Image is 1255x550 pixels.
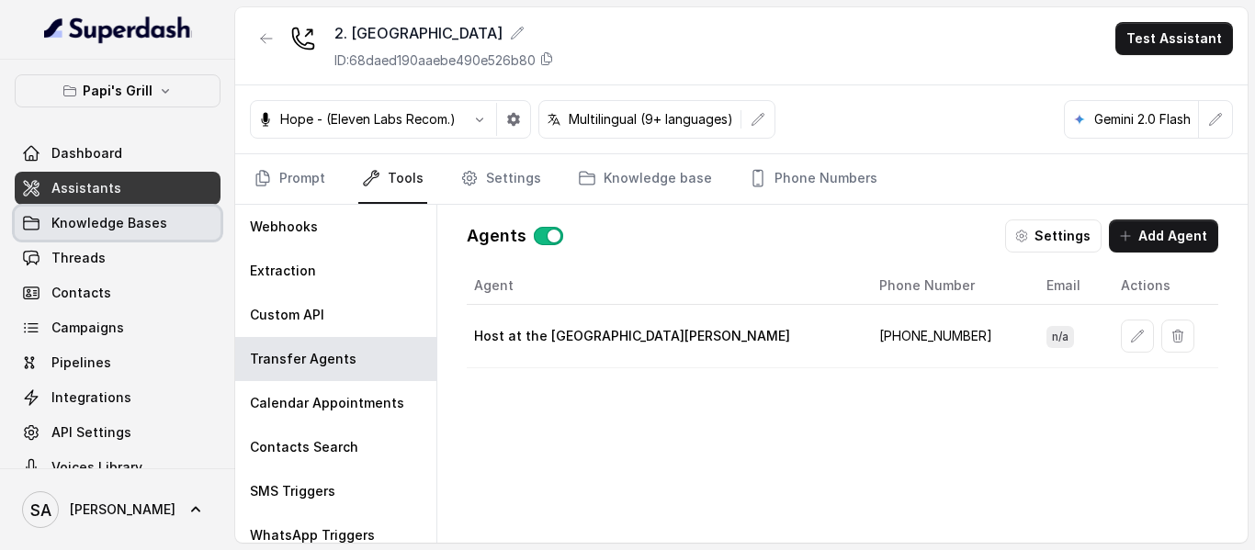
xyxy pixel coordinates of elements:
td: [PHONE_NUMBER] [865,305,1032,368]
p: Gemini 2.0 Flash [1094,110,1191,129]
button: Papi's Grill [15,74,220,107]
p: WhatsApp Triggers [250,526,375,544]
button: Add Agent [1109,219,1218,253]
a: Campaigns [15,311,220,344]
svg: google logo [1072,112,1087,127]
nav: Tabs [250,154,1233,204]
p: Host at the [GEOGRAPHIC_DATA][PERSON_NAME] [474,327,790,345]
p: SMS Triggers [250,482,335,500]
a: Threads [15,241,220,275]
span: [PERSON_NAME] [70,500,175,519]
span: Threads [51,249,106,267]
p: Extraction [250,262,316,280]
span: Integrations [51,388,131,407]
th: Agent [467,267,864,305]
button: Settings [1005,219,1102,253]
a: Voices Library [15,451,220,484]
p: Contacts Search [250,438,358,456]
a: Pipelines [15,346,220,379]
th: Actions [1106,267,1218,305]
th: Phone Number [865,267,1032,305]
span: Voices Library [51,458,142,477]
p: Papi's Grill [83,80,153,102]
span: Dashboard [51,144,122,163]
p: Transfer Agents [250,350,356,368]
span: API Settings [51,423,131,442]
span: Assistants [51,179,121,197]
a: Assistants [15,172,220,205]
span: n/a [1046,326,1074,348]
p: Hope - (Eleven Labs Recom.) [280,110,456,129]
a: API Settings [15,416,220,449]
text: SA [30,500,51,520]
a: Settings [457,154,545,204]
a: [PERSON_NAME] [15,484,220,535]
p: Multilingual (9+ languages) [569,110,733,129]
a: Phone Numbers [745,154,881,204]
p: Agents [467,223,526,249]
span: Knowledge Bases [51,214,167,232]
a: Prompt [250,154,329,204]
p: Webhooks [250,218,318,236]
a: Contacts [15,276,220,309]
button: Test Assistant [1115,22,1233,55]
span: Pipelines [51,354,111,372]
p: Custom API [250,306,324,324]
a: Knowledge base [574,154,716,204]
img: light.svg [44,15,192,44]
a: Integrations [15,381,220,414]
span: Contacts [51,284,111,302]
div: 2. [GEOGRAPHIC_DATA] [334,22,554,44]
span: Campaigns [51,319,124,337]
th: Email [1032,267,1106,305]
p: Calendar Appointments [250,394,404,412]
p: ID: 68daed190aaebe490e526b80 [334,51,536,70]
a: Tools [358,154,427,204]
a: Dashboard [15,137,220,170]
a: Knowledge Bases [15,207,220,240]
